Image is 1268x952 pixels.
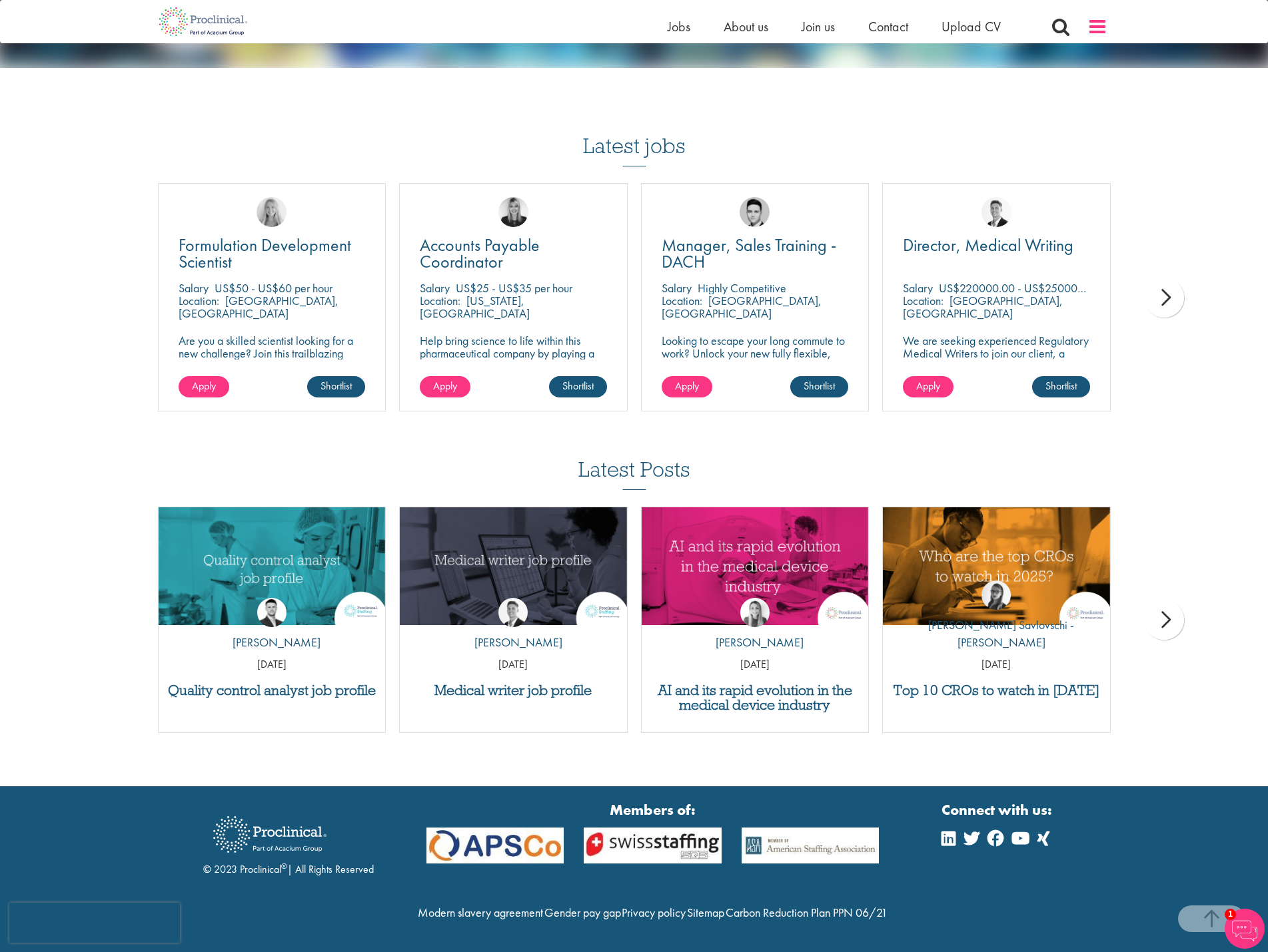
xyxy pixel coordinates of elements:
[179,237,366,270] a: Formulation Development Scientist
[648,683,862,712] a: AI and its rapid evolution in the medical device industry
[662,334,849,385] p: Looking to escape your long commute to work? Unlock your new fully flexible, remote working posit...
[981,197,1011,227] img: George Watson
[400,507,627,625] img: Medical writer job profile
[868,18,908,35] a: Contact
[740,598,770,627] img: Hannah Burke
[498,197,528,227] img: Janelle Jones
[642,507,869,625] a: Link to a post
[903,376,953,397] a: Apply
[400,507,627,625] a: Link to a post
[420,237,607,270] a: Accounts Payable Coordinator
[498,598,528,627] img: George Watson
[706,634,804,651] p: [PERSON_NAME]
[418,905,543,920] a: Modern slavery agreement
[215,280,332,296] p: US$50 - US$60 per hour
[903,334,1090,372] p: We are seeking experienced Regulatory Medical Writers to join our client, a dynamic and growing b...
[464,598,562,658] a: George Watson [PERSON_NAME]
[662,293,822,321] p: [GEOGRAPHIC_DATA], [GEOGRAPHIC_DATA]
[574,828,732,864] img: APSCo
[426,800,880,820] strong: Members of:
[790,376,848,397] a: Shortlist
[883,657,1110,672] p: [DATE]
[9,903,180,943] iframe: reCAPTCHA
[890,683,1103,698] a: Top 10 CROs to watch in [DATE]
[668,18,690,35] a: Jobs
[642,507,869,625] img: AI and Its Impact on the Medical Device Industry | Proclinical
[883,581,1110,657] a: Theodora Savlovschi - Wicks [PERSON_NAME] Savlovschi - [PERSON_NAME]
[203,806,374,877] div: © 2023 Proclinical | All Rights Reserved
[192,379,216,393] span: Apply
[179,234,351,273] span: Formulation Development Scientist
[420,334,607,372] p: Help bring science to life within this pharmaceutical company by playing a key role in their fina...
[1225,909,1265,949] img: Chatbot
[662,376,712,397] a: Apply
[675,379,699,393] span: Apply
[883,507,1110,625] img: Top 10 CROs 2025 | Proclinical
[883,616,1110,650] p: [PERSON_NAME] Savlovschi - [PERSON_NAME]
[257,598,287,627] img: Joshua Godden
[662,237,849,270] a: Manager, Sales Training - DACH
[942,800,1055,820] strong: Connect with us:
[883,507,1110,625] a: Link to a post
[724,18,768,35] a: About us
[159,507,386,625] a: Link to a post
[159,657,386,672] p: [DATE]
[802,18,835,35] a: Join us
[179,293,338,321] p: [GEOGRAPHIC_DATA], [GEOGRAPHIC_DATA]
[223,598,320,658] a: Joshua Godden [PERSON_NAME]
[420,376,470,397] a: Apply
[544,905,621,920] a: Gender pay gap
[179,334,366,397] p: Are you a skilled scientist looking for a new challenge? Join this trailblazing biotech on the cu...
[307,376,365,397] a: Shortlist
[740,197,770,227] img: Connor Lynes
[257,197,287,227] a: Shannon Briggs
[903,234,1073,256] span: Director, Medical Writing
[159,507,386,625] img: quality control analyst job profile
[981,581,1011,610] img: Theodora Savlovschi - Wicks
[1144,600,1184,640] div: next
[416,828,574,864] img: APSCo
[420,234,540,273] span: Accounts Payable Coordinator
[464,634,562,651] p: [PERSON_NAME]
[642,657,869,672] p: [DATE]
[420,280,450,296] span: Salary
[203,807,336,862] img: Proclinical Recruitment
[1144,278,1184,318] div: next
[903,280,933,296] span: Salary
[281,861,287,871] sup: ®
[179,293,219,308] span: Location:
[420,293,460,308] span: Location:
[903,293,944,308] span: Location:
[406,683,620,698] a: Medical writer job profile
[732,828,890,864] img: APSCo
[622,905,686,920] a: Privacy policy
[223,634,320,651] p: [PERSON_NAME]
[1225,909,1236,920] span: 1
[942,18,1001,35] a: Upload CV
[420,293,530,321] p: [US_STATE], [GEOGRAPHIC_DATA]
[179,376,229,397] a: Apply
[165,683,379,698] a: Quality control analyst job profile
[687,905,724,920] a: Sitemap
[549,376,607,397] a: Shortlist
[1032,376,1090,397] a: Shortlist
[400,657,627,672] p: [DATE]
[698,280,786,296] p: Highly Competitive
[903,293,1063,321] p: [GEOGRAPHIC_DATA], [GEOGRAPHIC_DATA]
[578,458,690,490] h3: Latest Posts
[662,234,836,273] span: Manager, Sales Training - DACH
[433,379,457,393] span: Apply
[179,280,209,296] span: Salary
[916,379,940,393] span: Apply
